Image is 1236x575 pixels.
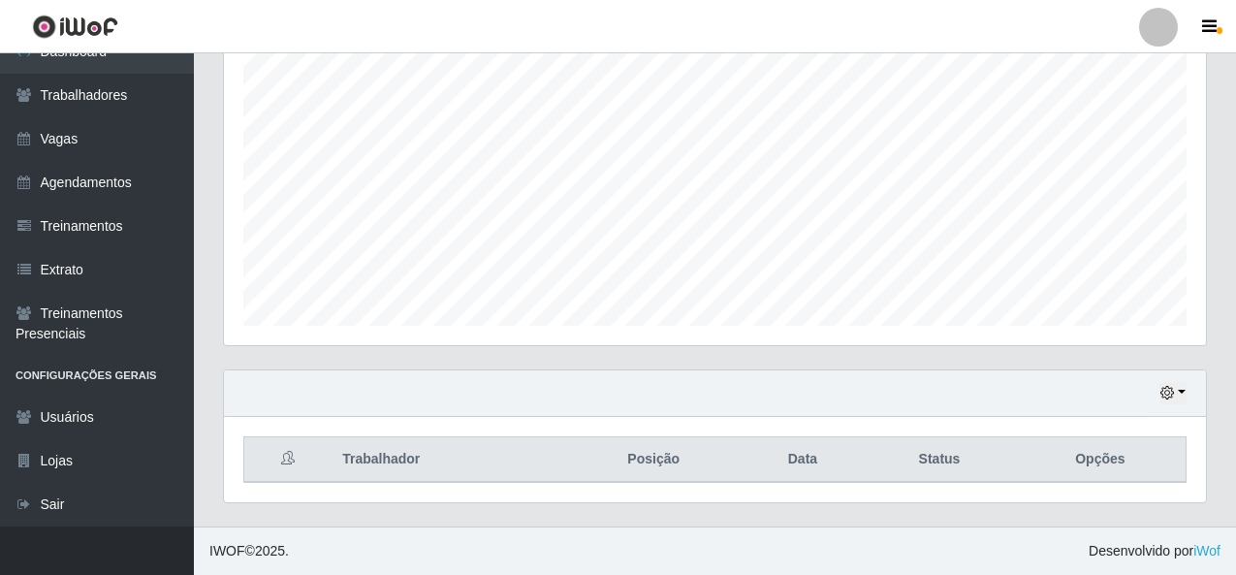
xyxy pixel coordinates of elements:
th: Trabalhador [331,437,566,483]
span: © 2025 . [209,541,289,561]
th: Opções [1015,437,1187,483]
img: CoreUI Logo [32,15,118,39]
th: Posição [566,437,742,483]
span: IWOF [209,543,245,559]
span: Desenvolvido por [1089,541,1220,561]
th: Status [864,437,1015,483]
a: iWof [1193,543,1220,559]
th: Data [742,437,865,483]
